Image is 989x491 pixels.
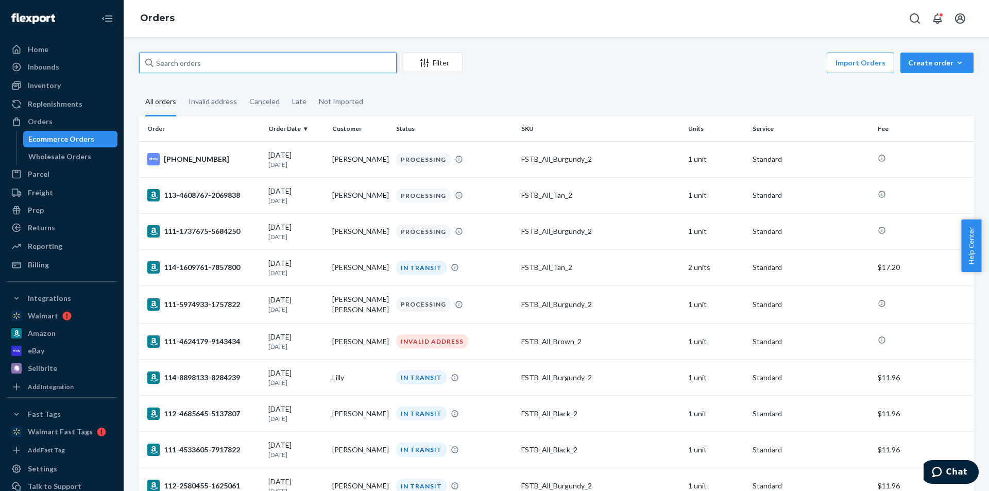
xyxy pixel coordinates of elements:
[6,424,117,440] a: Walmart Fast Tags
[28,169,49,179] div: Parcel
[748,116,874,141] th: Service
[6,381,117,393] a: Add Integration
[328,141,392,177] td: [PERSON_NAME]
[328,249,392,285] td: [PERSON_NAME]
[97,8,117,29] button: Close Navigation
[23,148,118,165] a: Wholesale Orders
[6,113,117,130] a: Orders
[684,213,748,249] td: 1 unit
[268,196,324,205] p: [DATE]
[874,116,974,141] th: Fee
[328,324,392,360] td: [PERSON_NAME]
[6,238,117,255] a: Reporting
[6,96,117,112] a: Replenishments
[684,141,748,177] td: 1 unit
[396,153,451,166] div: PROCESSING
[753,373,869,383] p: Standard
[23,131,118,147] a: Ecommerce Orders
[753,226,869,236] p: Standard
[396,225,451,239] div: PROCESSING
[396,334,468,348] div: INVALID ADDRESS
[6,166,117,182] a: Parcel
[145,88,176,116] div: All orders
[147,444,260,456] div: 111-4533605-7917822
[684,432,748,468] td: 1 unit
[874,249,974,285] td: $17.20
[28,188,53,198] div: Freight
[319,88,363,115] div: Not Imported
[28,99,82,109] div: Replenishments
[28,116,53,127] div: Orders
[147,298,260,311] div: 111-5974933-1757822
[924,460,979,486] iframe: Opens a widget where you can chat to one of our agents
[396,261,447,275] div: IN TRANSIT
[28,223,55,233] div: Returns
[684,286,748,324] td: 1 unit
[147,408,260,420] div: 112-4685645-5137807
[268,258,324,277] div: [DATE]
[521,409,680,419] div: FSTB_All_Black_2
[28,80,61,91] div: Inventory
[905,8,925,29] button: Open Search Box
[6,444,117,456] a: Add Fast Tag
[6,219,117,236] a: Returns
[684,396,748,432] td: 1 unit
[328,396,392,432] td: [PERSON_NAME]
[268,186,324,205] div: [DATE]
[268,404,324,423] div: [DATE]
[268,378,324,387] p: [DATE]
[684,249,748,285] td: 2 units
[6,257,117,273] a: Billing
[147,335,260,348] div: 111-4624179-9143434
[268,295,324,314] div: [DATE]
[684,116,748,141] th: Units
[403,53,463,73] button: Filter
[28,241,62,251] div: Reporting
[328,177,392,213] td: [PERSON_NAME]
[28,205,44,215] div: Prep
[268,440,324,459] div: [DATE]
[521,481,680,491] div: FSTB_All_Burgundy_2
[392,116,517,141] th: Status
[6,202,117,218] a: Prep
[268,160,324,169] p: [DATE]
[268,268,324,277] p: [DATE]
[28,409,61,419] div: Fast Tags
[147,189,260,201] div: 113-4608767-2069838
[28,328,56,338] div: Amazon
[753,190,869,200] p: Standard
[28,464,57,474] div: Settings
[28,293,71,303] div: Integrations
[6,184,117,201] a: Freight
[396,407,447,420] div: IN TRANSIT
[521,336,680,347] div: FSTB_All_Brown_2
[753,336,869,347] p: Standard
[6,77,117,94] a: Inventory
[6,325,117,342] a: Amazon
[328,213,392,249] td: [PERSON_NAME]
[328,432,392,468] td: [PERSON_NAME]
[28,446,65,454] div: Add Fast Tag
[753,409,869,419] p: Standard
[900,53,974,73] button: Create order
[264,116,328,141] th: Order Date
[268,332,324,351] div: [DATE]
[961,219,981,272] button: Help Center
[268,414,324,423] p: [DATE]
[521,445,680,455] div: FSTB_All_Black_2
[396,189,451,202] div: PROCESSING
[139,53,397,73] input: Search orders
[139,116,264,141] th: Order
[521,190,680,200] div: FSTB_All_Tan_2
[6,360,117,377] a: Sellbrite
[403,58,462,68] div: Filter
[6,461,117,477] a: Settings
[521,154,680,164] div: FSTB_All_Burgundy_2
[28,427,93,437] div: Walmart Fast Tags
[28,363,57,374] div: Sellbrite
[6,343,117,359] a: eBay
[28,62,59,72] div: Inbounds
[827,53,894,73] button: Import Orders
[189,88,237,115] div: Invalid address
